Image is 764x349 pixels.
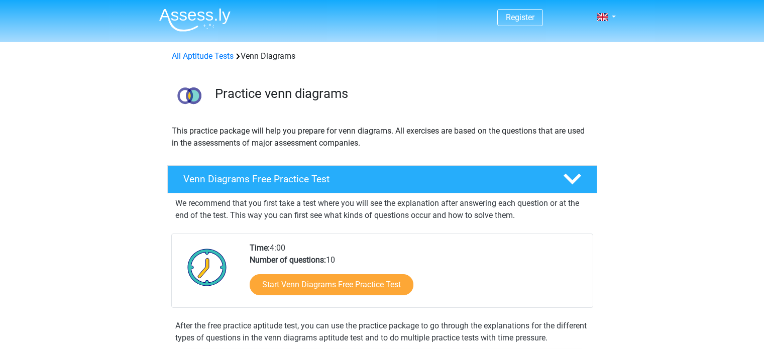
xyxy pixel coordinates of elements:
[506,13,534,22] a: Register
[182,242,233,292] img: Clock
[159,8,231,32] img: Assessly
[183,173,547,185] h4: Venn Diagrams Free Practice Test
[163,165,601,193] a: Venn Diagrams Free Practice Test
[171,320,593,344] div: After the free practice aptitude test, you can use the practice package to go through the explana...
[215,86,589,101] h3: Practice venn diagrams
[168,50,597,62] div: Venn Diagrams
[168,74,210,117] img: venn diagrams
[172,125,593,149] p: This practice package will help you prepare for venn diagrams. All exercises are based on the que...
[250,243,270,253] b: Time:
[250,274,413,295] a: Start Venn Diagrams Free Practice Test
[175,197,589,221] p: We recommend that you first take a test where you will see the explanation after answering each q...
[250,255,326,265] b: Number of questions:
[172,51,234,61] a: All Aptitude Tests
[242,242,592,307] div: 4:00 10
